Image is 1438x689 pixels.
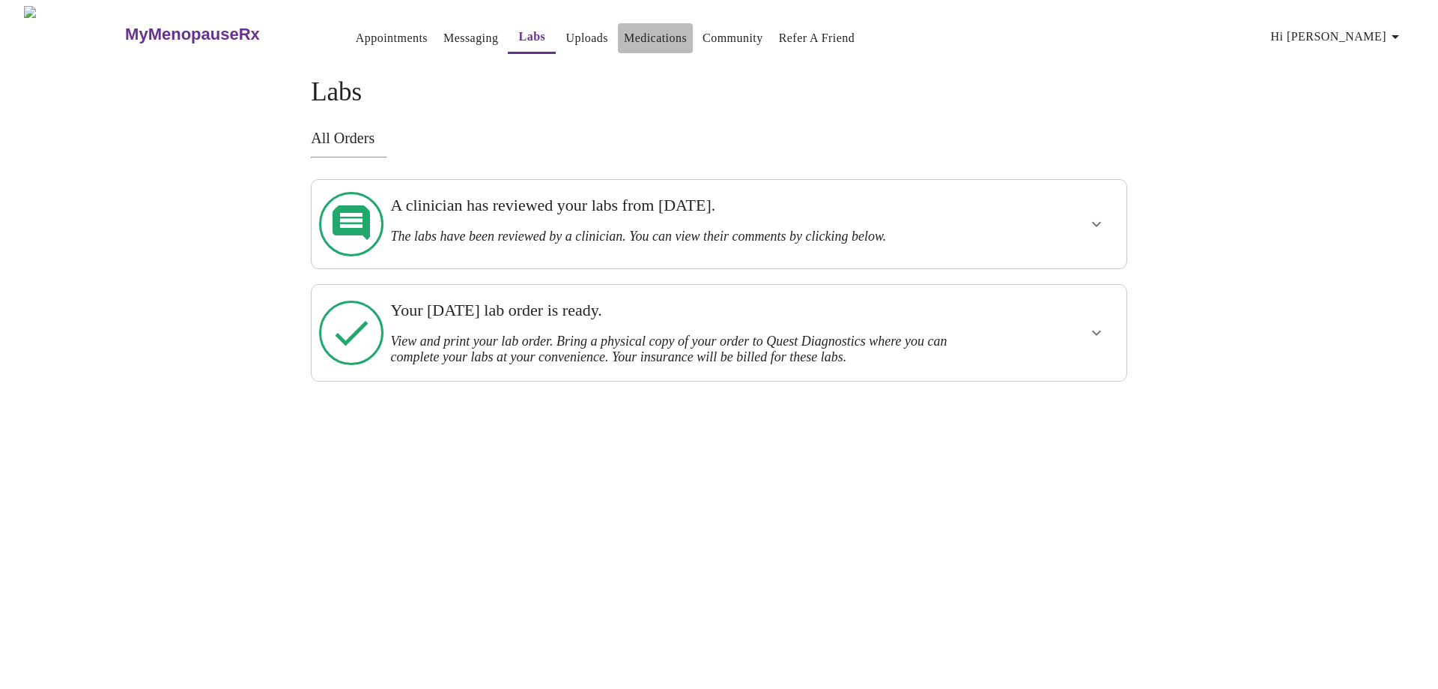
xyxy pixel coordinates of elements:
button: Refer a Friend [773,23,861,53]
button: Messaging [437,23,504,53]
img: MyMenopauseRx Logo [24,6,124,62]
button: Community [697,23,769,53]
button: Hi [PERSON_NAME] [1265,22,1410,52]
button: Medications [618,23,693,53]
a: Uploads [565,28,608,49]
span: Hi [PERSON_NAME] [1271,26,1404,47]
a: Appointments [356,28,428,49]
button: Uploads [559,23,614,53]
button: show more [1078,206,1114,242]
h3: All Orders [311,130,1127,147]
a: Refer a Friend [779,28,855,49]
h4: Labs [311,77,1127,107]
h3: MyMenopauseRx [125,25,260,44]
button: Appointments [350,23,434,53]
a: MyMenopauseRx [124,8,320,61]
h3: View and print your lab order. Bring a physical copy of your order to Quest Diagnostics where you... [390,334,968,365]
h3: A clinician has reviewed your labs from [DATE]. [390,196,968,215]
button: show more [1078,315,1114,351]
a: Messaging [443,28,498,49]
a: Labs [519,26,546,47]
a: Community [703,28,763,49]
a: Medications [624,28,687,49]
h3: The labs have been reviewed by a clinician. You can view their comments by clicking below. [390,229,968,244]
button: Labs [508,22,556,54]
h3: Your [DATE] lab order is ready. [390,301,968,320]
